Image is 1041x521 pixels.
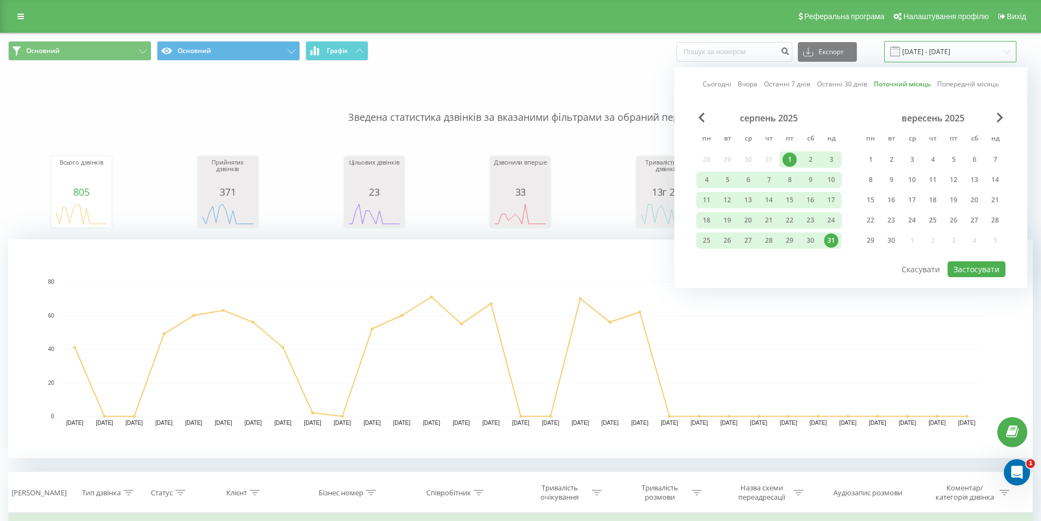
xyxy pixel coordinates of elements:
[964,151,985,168] div: сб 6 вер 2025 р.
[719,131,736,148] abbr: вівторок
[347,159,402,186] div: Цільових дзвінків
[964,192,985,208] div: сб 20 вер 2025 р.
[639,197,694,230] svg: A chart.
[48,380,55,386] text: 20
[988,153,1002,167] div: 7
[48,279,55,285] text: 80
[762,193,776,207] div: 14
[717,172,738,188] div: вт 5 серп 2025 р.
[779,151,800,168] div: пт 1 серп 2025 р.
[26,46,60,55] span: Основний
[860,232,881,249] div: пн 29 вер 2025 р.
[863,153,878,167] div: 1
[800,192,821,208] div: сб 16 серп 2025 р.
[869,420,886,426] text: [DATE]
[215,420,232,426] text: [DATE]
[698,113,705,122] span: Previous Month
[779,232,800,249] div: пт 29 серп 2025 р.
[902,151,922,168] div: ср 3 вер 2025 р.
[750,420,768,426] text: [DATE]
[985,192,1005,208] div: нд 21 вер 2025 р.
[985,151,1005,168] div: нд 7 вер 2025 р.
[943,151,964,168] div: пт 5 вер 2025 р.
[905,173,919,187] div: 10
[363,420,381,426] text: [DATE]
[928,420,946,426] text: [DATE]
[988,213,1002,227] div: 28
[803,213,817,227] div: 23
[905,153,919,167] div: 3
[881,192,902,208] div: вт 16 вер 2025 р.
[1007,12,1026,21] span: Вихід
[948,261,1005,277] button: Застосувати
[764,79,810,89] a: Останні 7 днів
[926,193,940,207] div: 18
[226,488,247,497] div: Клієнт
[902,192,922,208] div: ср 17 вер 2025 р.
[946,193,961,207] div: 19
[319,488,363,497] div: Бізнес номер
[902,172,922,188] div: ср 10 вер 2025 р.
[881,151,902,168] div: вт 2 вер 2025 р.
[884,233,898,248] div: 30
[967,173,981,187] div: 13
[821,151,842,168] div: нд 3 серп 2025 р.
[839,420,857,426] text: [DATE]
[863,213,878,227] div: 22
[1026,459,1035,468] span: 1
[82,488,121,497] div: Тип дзвінка
[905,193,919,207] div: 17
[423,420,440,426] text: [DATE]
[824,213,838,227] div: 24
[966,131,983,148] abbr: субота
[802,131,819,148] abbr: субота
[946,153,961,167] div: 5
[493,186,548,197] div: 33
[903,12,989,21] span: Налаштування профілю
[803,233,817,248] div: 30
[863,233,878,248] div: 29
[201,197,255,230] svg: A chart.
[762,173,776,187] div: 7
[732,483,791,502] div: Назва схеми переадресації
[860,192,881,208] div: пн 15 вер 2025 р.
[884,173,898,187] div: 9
[783,213,797,227] div: 22
[1004,459,1030,485] iframe: Intercom live chat
[945,131,962,148] abbr: п’ятниця
[717,232,738,249] div: вт 26 серп 2025 р.
[946,173,961,187] div: 12
[717,212,738,229] div: вт 19 серп 2025 р.
[922,192,943,208] div: чт 18 вер 2025 р.
[201,186,255,197] div: 371
[96,420,113,426] text: [DATE]
[572,420,589,426] text: [DATE]
[720,173,734,187] div: 5
[393,420,411,426] text: [DATE]
[512,420,530,426] text: [DATE]
[126,420,143,426] text: [DATE]
[696,212,717,229] div: пн 18 серп 2025 р.
[803,193,817,207] div: 16
[740,131,756,148] abbr: середа
[691,420,708,426] text: [DATE]
[720,213,734,227] div: 19
[800,151,821,168] div: сб 2 серп 2025 р.
[66,420,84,426] text: [DATE]
[639,159,694,186] div: Тривалість усіх дзвінків
[631,483,689,502] div: Тривалість розмови
[738,79,757,89] a: Вчора
[964,172,985,188] div: сб 13 вер 2025 р.
[54,197,109,230] svg: A chart.
[883,131,899,148] abbr: вівторок
[881,172,902,188] div: вт 9 вер 2025 р.
[896,261,946,277] button: Скасувати
[821,212,842,229] div: нд 24 серп 2025 р.
[696,192,717,208] div: пн 11 серп 2025 р.
[899,420,916,426] text: [DATE]
[698,131,715,148] abbr: понеділок
[821,172,842,188] div: нд 10 серп 2025 р.
[783,193,797,207] div: 15
[758,232,779,249] div: чт 28 серп 2025 р.
[699,213,714,227] div: 18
